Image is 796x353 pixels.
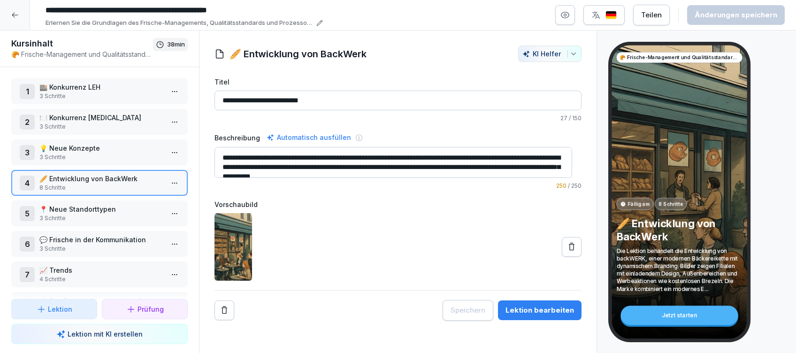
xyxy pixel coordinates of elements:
[617,217,742,243] p: 🥖 Entwicklung von BackWerk
[11,139,188,165] div: 3💡 Neue Konzepte3 Schritte
[39,184,163,192] p: 8 Schritte
[11,261,188,287] div: 7📈 Trends4 Schritte
[641,10,662,20] div: Teilen
[11,200,188,226] div: 5📍 Neue Standorttypen3 Schritte
[20,176,35,191] div: 4
[39,275,163,284] p: 4 Schritte
[39,235,163,245] p: 💬 Frische in der Kommunikation
[522,50,577,58] div: KI Helfer
[265,132,353,143] div: Automatisch ausfüllen
[11,231,188,257] div: 6💬 Frische in der Kommunikation3 Schritte
[39,123,163,131] p: 3 Schritte
[102,299,188,319] button: Prüfung
[11,170,188,196] div: 4🥖 Entwicklung von BackWerk8 Schritte
[658,200,683,207] p: 8 Schritte
[230,47,367,61] h1: 🥖 Entwicklung von BackWerk
[214,77,582,87] label: Titel
[39,174,163,184] p: 🥖 Entwicklung von BackWerk
[20,84,35,99] div: 1
[39,143,163,153] p: 💡 Neue Konzepte
[214,200,582,209] label: Vorschaubild
[687,5,785,25] button: Änderungen speichern
[39,153,163,161] p: 3 Schritte
[605,11,617,20] img: de.svg
[695,10,777,20] div: Änderungen speichern
[39,82,163,92] p: 🏬 Konkurrenz LEH
[39,204,163,214] p: 📍 Neue Standorttypen
[46,18,314,28] p: Erlernen Sie die Grundlagen des Frische-Managements, Qualitätsstandards und Prozessoptimierung be...
[20,145,35,160] div: 3
[214,213,252,281] img: qnbpdfcnskat6gsmzw6xxdyh.png
[48,304,72,314] p: Lektion
[11,324,188,344] button: Lektion mit KI erstellen
[633,5,670,25] button: Teilen
[628,200,650,207] p: Fällig am
[620,306,738,325] div: Jetzt starten
[20,206,35,221] div: 5
[560,115,567,122] span: 27
[214,182,582,190] p: / 250
[11,292,188,318] div: 8📦 Das Frische-Management-System6 Schritte
[11,49,153,59] p: 🥐 Frische-Management und Qualitätsstandards bei BackWERK
[617,247,742,292] p: Die Lektion behandelt die Entwicklung von backWERK, einer modernen Bäckereikette mit dynamischem ...
[68,329,143,339] p: Lektion mit KI erstellen
[39,245,163,253] p: 3 Schritte
[11,78,188,104] div: 1🏬 Konkurrenz LEH3 Schritte
[20,267,35,282] div: 7
[505,305,574,315] div: Lektion bearbeiten
[556,182,566,189] span: 250
[443,300,493,321] button: Speichern
[20,115,35,130] div: 2
[518,46,582,62] button: KI Helfer
[214,114,582,123] p: / 150
[214,133,260,143] label: Beschreibung
[20,237,35,252] div: 6
[39,113,163,123] p: 🍽️ Konkurrenz [MEDICAL_DATA]
[451,305,485,315] div: Speichern
[167,40,185,49] p: 38 min
[39,92,163,100] p: 3 Schritte
[39,265,163,275] p: 📈 Trends
[11,109,188,135] div: 2🍽️ Konkurrenz [MEDICAL_DATA]3 Schritte
[214,300,234,320] button: Remove
[11,299,97,319] button: Lektion
[620,54,739,61] p: 🥐 Frische-Management und Qualitätsstandards bei BackWERK
[138,304,164,314] p: Prüfung
[498,300,582,320] button: Lektion bearbeiten
[39,214,163,223] p: 3 Schritte
[11,38,153,49] h1: Kursinhalt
